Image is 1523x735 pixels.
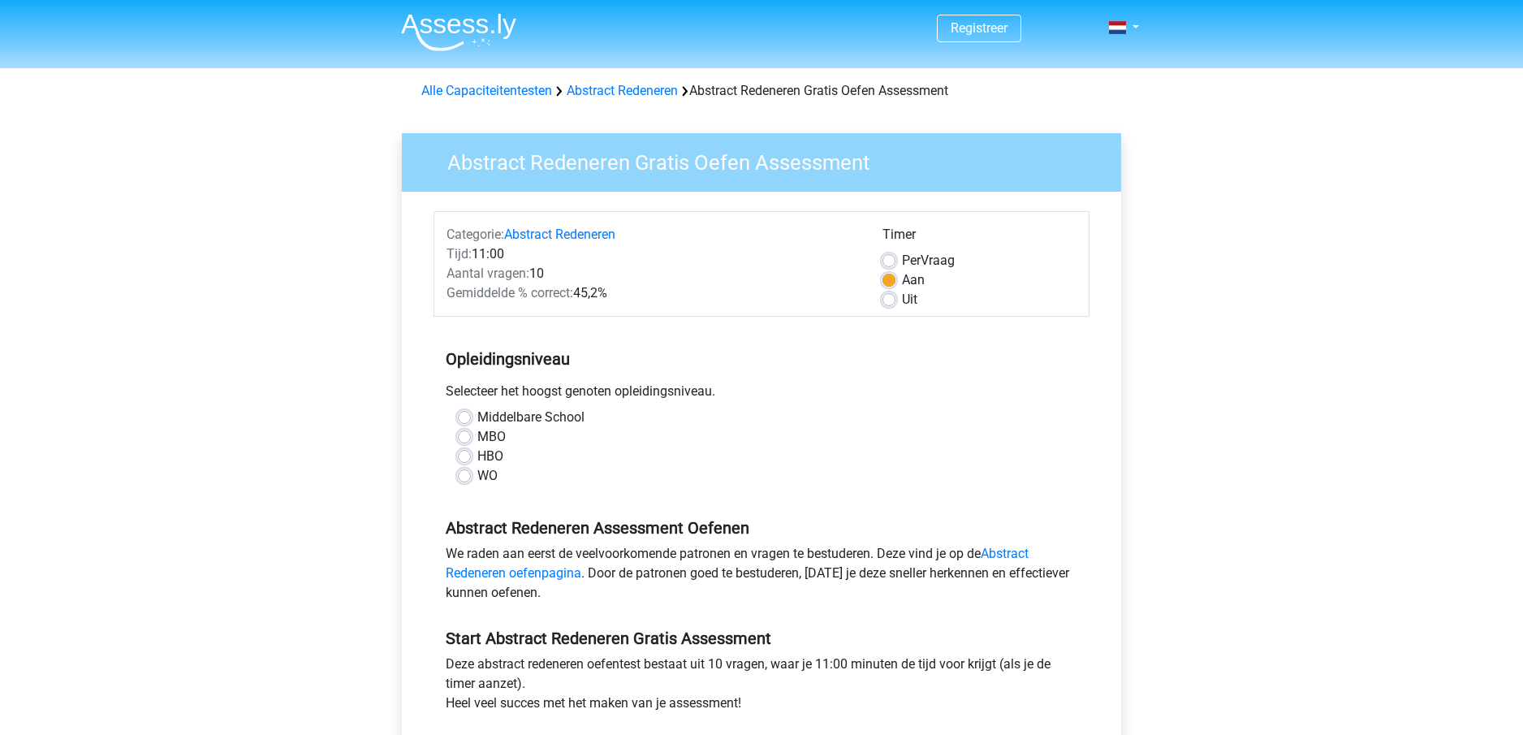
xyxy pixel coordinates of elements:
[447,246,472,262] span: Tijd:
[504,227,615,242] a: Abstract Redeneren
[415,81,1108,101] div: Abstract Redeneren Gratis Oefen Assessment
[446,343,1077,375] h5: Opleidingsniveau
[446,629,1077,648] h5: Start Abstract Redeneren Gratis Assessment
[477,427,506,447] label: MBO
[902,251,955,270] label: Vraag
[434,283,870,303] div: 45,2%
[902,290,917,309] label: Uit
[902,270,925,290] label: Aan
[401,13,516,51] img: Assessly
[477,408,585,427] label: Middelbare School
[447,285,573,300] span: Gemiddelde % correct:
[446,518,1077,538] h5: Abstract Redeneren Assessment Oefenen
[477,466,498,486] label: WO
[428,144,1109,175] h3: Abstract Redeneren Gratis Oefen Assessment
[434,244,870,264] div: 11:00
[434,655,1089,720] div: Deze abstract redeneren oefentest bestaat uit 10 vragen, waar je 11:00 minuten de tijd voor krijg...
[434,264,870,283] div: 10
[477,447,503,466] label: HBO
[434,544,1089,609] div: We raden aan eerst de veelvoorkomende patronen en vragen te bestuderen. Deze vind je op de . Door...
[902,253,921,268] span: Per
[447,266,529,281] span: Aantal vragen:
[882,225,1076,251] div: Timer
[567,83,678,98] a: Abstract Redeneren
[447,227,504,242] span: Categorie:
[951,20,1007,36] a: Registreer
[434,382,1089,408] div: Selecteer het hoogst genoten opleidingsniveau.
[421,83,552,98] a: Alle Capaciteitentesten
